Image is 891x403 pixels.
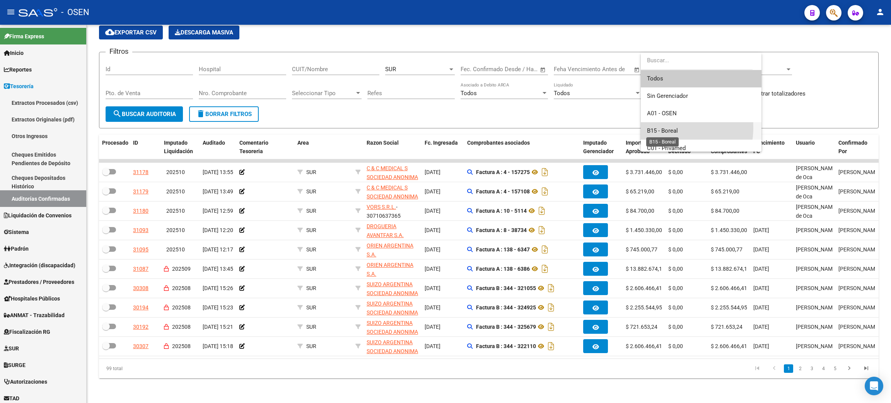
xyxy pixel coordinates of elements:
span: B15 - Boreal [647,127,678,134]
span: C01 - Privamed [647,145,686,152]
span: Todos [647,70,755,87]
input: dropdown search [641,52,753,69]
span: A01 - OSEN [647,110,677,117]
div: Open Intercom Messenger [865,377,883,395]
span: Sin Gerenciador [647,92,688,99]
